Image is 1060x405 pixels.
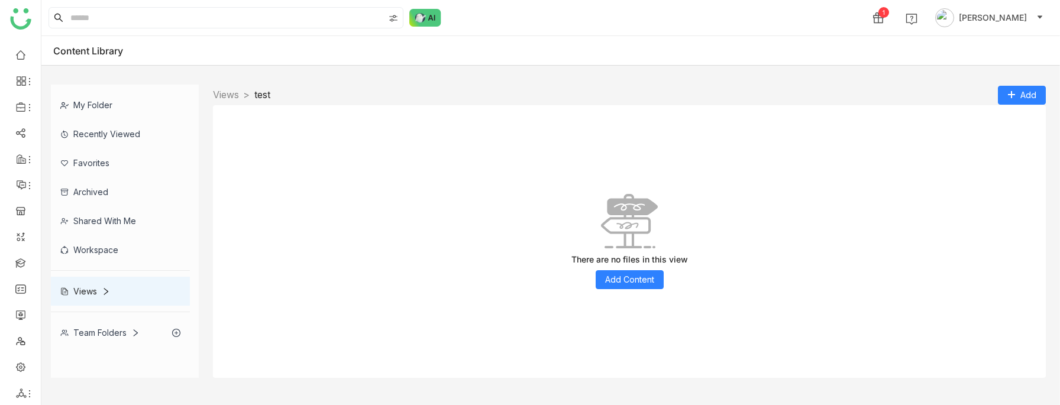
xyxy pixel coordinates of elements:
[51,148,190,177] div: Favorites
[213,89,239,101] a: Views
[51,90,190,119] div: My Folder
[596,270,664,289] button: Add Content
[959,11,1027,24] span: [PERSON_NAME]
[1020,89,1036,102] span: Add
[601,194,658,248] img: No data
[389,14,398,23] img: search-type.svg
[51,206,190,235] div: Shared with me
[935,8,954,27] img: avatar
[51,235,190,264] div: Workspace
[51,119,190,148] div: Recently Viewed
[409,9,441,27] img: ask-buddy-normal.svg
[244,89,250,101] nz-breadcrumb-separator: >
[51,177,190,206] div: Archived
[906,13,917,25] img: help.svg
[53,45,141,57] div: Content Library
[571,254,688,264] div: There are no files in this view
[60,286,110,296] div: Views
[933,8,1046,27] button: [PERSON_NAME]
[605,273,654,286] span: Add Content
[878,7,889,18] div: 1
[60,328,140,338] div: Team Folders
[254,89,270,101] span: test
[998,86,1046,105] button: Add
[10,8,31,30] img: logo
